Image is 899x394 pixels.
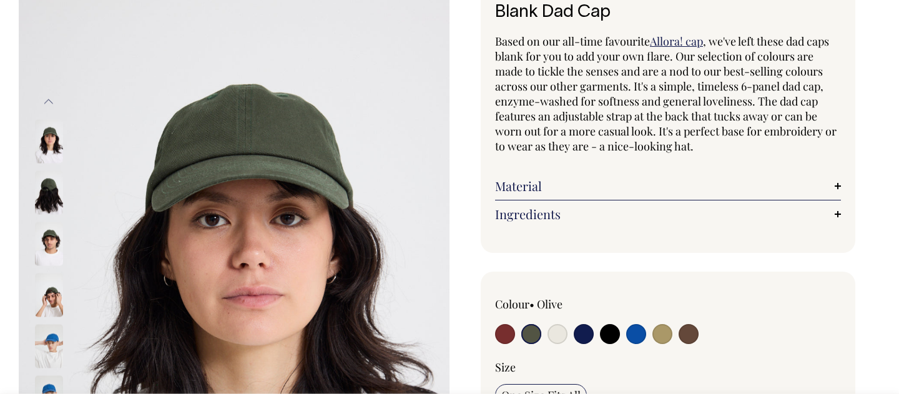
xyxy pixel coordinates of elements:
h1: Blank Dad Cap [495,3,841,22]
div: Colour [495,297,634,312]
img: olive [35,222,63,265]
button: Previous [39,88,58,116]
a: Ingredients [495,207,841,222]
img: olive [35,119,63,163]
a: Material [495,179,841,194]
label: Olive [537,297,562,312]
img: worker-blue [35,324,63,368]
div: Size [495,360,841,375]
a: Allora! cap [650,34,703,49]
img: olive [35,273,63,317]
span: • [529,297,534,312]
span: , we've left these dad caps blank for you to add your own flare. Our selection of colours are mad... [495,34,837,154]
img: olive [35,170,63,214]
span: Based on our all-time favourite [495,34,650,49]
